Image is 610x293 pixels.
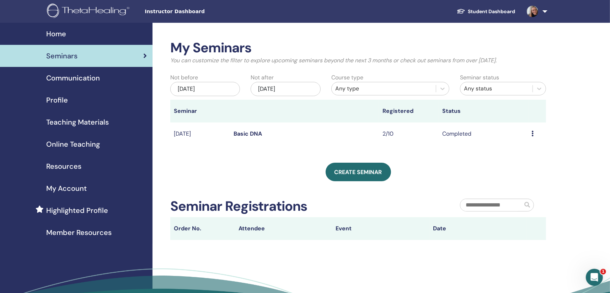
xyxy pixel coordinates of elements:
[46,227,112,238] span: Member Resources
[170,198,307,215] h2: Seminar Registrations
[527,6,538,17] img: default.jpg
[429,217,526,240] th: Date
[600,269,606,274] span: 1
[46,95,68,105] span: Profile
[451,5,521,18] a: Student Dashboard
[464,84,529,93] div: Any status
[335,84,432,93] div: Any type
[46,161,81,172] span: Resources
[46,139,100,150] span: Online Teaching
[439,122,528,146] td: Completed
[170,122,230,146] td: [DATE]
[170,217,235,240] th: Order No.
[251,82,320,96] div: [DATE]
[46,28,66,39] span: Home
[235,217,332,240] th: Attendee
[46,183,87,194] span: My Account
[457,8,465,14] img: graduation-cap-white.svg
[170,82,240,96] div: [DATE]
[460,73,499,82] label: Seminar status
[335,168,382,176] span: Create seminar
[145,8,251,15] span: Instructor Dashboard
[46,205,108,216] span: Highlighted Profile
[326,163,391,181] a: Create seminar
[46,117,109,127] span: Teaching Materials
[170,100,230,122] th: Seminar
[251,73,274,82] label: Not after
[332,217,429,240] th: Event
[170,73,198,82] label: Not before
[439,100,528,122] th: Status
[379,100,439,122] th: Registered
[46,51,77,61] span: Seminars
[170,40,546,56] h2: My Seminars
[46,73,100,83] span: Communication
[586,269,603,286] iframe: Intercom live chat
[331,73,363,82] label: Course type
[170,56,546,65] p: You can customize the filter to explore upcoming seminars beyond the next 3 months or check out s...
[234,130,262,137] a: Basic DNA
[47,4,132,20] img: logo.png
[379,122,439,146] td: 2/10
